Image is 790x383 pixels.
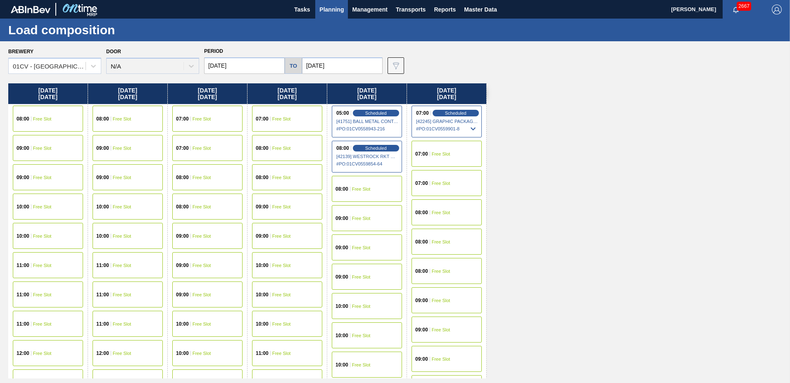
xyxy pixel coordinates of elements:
[33,116,52,121] span: Free Slot
[176,204,189,209] span: 08:00
[464,5,497,14] span: Master Data
[319,5,344,14] span: Planning
[327,83,407,104] div: [DATE] [DATE]
[17,234,29,239] span: 10:00
[290,63,297,69] h5: to
[415,151,428,156] span: 07:00
[193,351,211,356] span: Free Slot
[256,292,269,297] span: 10:00
[272,146,291,151] span: Free Slot
[415,327,428,332] span: 09:00
[445,111,466,116] span: Scheduled
[8,83,88,104] div: [DATE] [DATE]
[416,124,478,134] span: # PO : 01CV0559901-8
[17,146,29,151] span: 09:00
[113,175,131,180] span: Free Slot
[256,175,269,180] span: 08:00
[193,292,211,297] span: Free Slot
[432,327,450,332] span: Free Slot
[293,5,311,14] span: Tasks
[96,116,109,121] span: 08:00
[272,234,291,239] span: Free Slot
[256,263,269,268] span: 10:00
[176,234,189,239] span: 09:00
[33,263,52,268] span: Free Slot
[352,187,371,191] span: Free Slot
[336,245,348,250] span: 09:00
[272,322,291,326] span: Free Slot
[396,5,426,14] span: Transports
[193,116,211,121] span: Free Slot
[113,204,131,209] span: Free Slot
[17,292,29,297] span: 11:00
[336,274,348,279] span: 09:00
[336,304,348,309] span: 10:00
[8,25,155,35] h1: Load composition
[88,83,167,104] div: [DATE] [DATE]
[723,4,749,15] button: Notifications
[96,263,109,268] span: 11:00
[176,146,189,151] span: 07:00
[17,175,29,180] span: 09:00
[113,351,131,356] span: Free Slot
[113,116,131,121] span: Free Slot
[193,234,211,239] span: Free Slot
[432,181,450,186] span: Free Slot
[17,263,29,268] span: 11:00
[432,357,450,362] span: Free Slot
[96,292,109,297] span: 11:00
[8,49,33,54] label: Brewery
[256,234,269,239] span: 09:00
[272,292,291,297] span: Free Slot
[336,146,349,151] span: 08:00
[772,5,782,14] img: Logout
[33,234,52,239] span: Free Slot
[434,5,456,14] span: Reports
[96,234,109,239] span: 10:00
[336,216,348,221] span: 09:00
[336,362,348,367] span: 10:00
[352,333,371,338] span: Free Slot
[336,119,398,124] span: [41751] BALL METAL CONTAINER GROUP - 0008221649
[204,57,285,74] input: mm/dd/yyyy
[176,322,189,326] span: 10:00
[336,187,348,191] span: 08:00
[415,269,428,274] span: 08:00
[352,304,371,309] span: Free Slot
[432,298,450,303] span: Free Slot
[193,322,211,326] span: Free Slot
[432,239,450,244] span: Free Slot
[193,263,211,268] span: Free Slot
[204,48,223,54] span: Period
[336,111,349,116] span: 05:00
[415,239,428,244] span: 08:00
[432,151,450,156] span: Free Slot
[17,204,29,209] span: 10:00
[113,292,131,297] span: Free Slot
[256,146,269,151] span: 08:00
[272,116,291,121] span: Free Slot
[272,175,291,180] span: Free Slot
[272,263,291,268] span: Free Slot
[176,175,189,180] span: 08:00
[193,175,211,180] span: Free Slot
[432,269,450,274] span: Free Slot
[96,351,109,356] span: 12:00
[415,210,428,215] span: 08:00
[737,2,751,11] span: 2667
[415,181,428,186] span: 07:00
[415,357,428,362] span: 09:00
[33,292,52,297] span: Free Slot
[352,362,371,367] span: Free Slot
[33,175,52,180] span: Free Slot
[336,159,398,169] span: # PO : 01CV0559854-64
[407,83,486,104] div: [DATE] [DATE]
[365,111,387,116] span: Scheduled
[96,204,109,209] span: 10:00
[416,119,478,124] span: [42245] GRAPHIC PACKAGING INTERNATIONA - 0008221069
[272,204,291,209] span: Free Slot
[388,57,404,74] button: icon-filter-gray
[432,210,450,215] span: Free Slot
[415,298,428,303] span: 09:00
[33,322,52,326] span: Free Slot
